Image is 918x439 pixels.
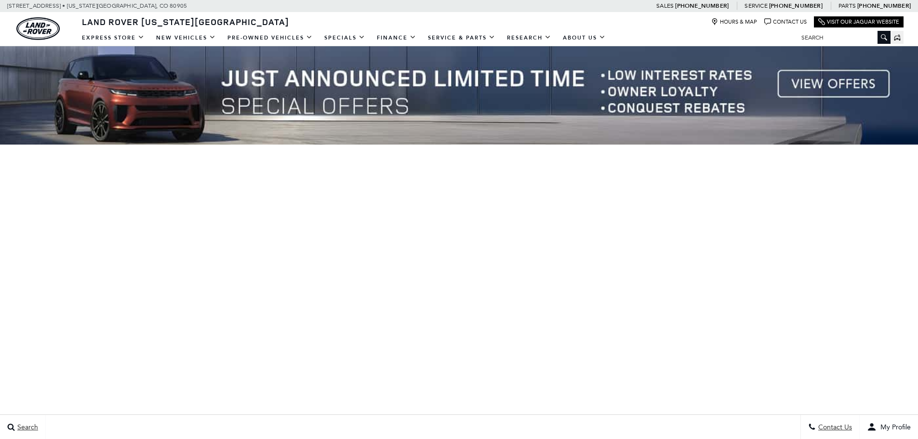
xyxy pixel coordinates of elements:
a: Research [501,29,557,46]
a: Service & Parts [422,29,501,46]
a: Visit Our Jaguar Website [818,18,899,26]
a: [PHONE_NUMBER] [675,2,729,10]
a: Pre-Owned Vehicles [222,29,319,46]
a: Land Rover [US_STATE][GEOGRAPHIC_DATA] [76,16,295,27]
a: About Us [557,29,612,46]
a: Specials [319,29,371,46]
button: user-profile-menu [860,415,918,439]
span: My Profile [877,423,911,431]
span: Search [15,423,38,431]
a: EXPRESS STORE [76,29,150,46]
a: land-rover [16,17,60,40]
a: Finance [371,29,422,46]
a: [PHONE_NUMBER] [857,2,911,10]
span: Sales [656,2,674,9]
a: Contact Us [764,18,807,26]
nav: Main Navigation [76,29,612,46]
a: Hours & Map [711,18,757,26]
span: Parts [838,2,856,9]
img: Land Rover [16,17,60,40]
a: [PHONE_NUMBER] [769,2,823,10]
a: [STREET_ADDRESS] • [US_STATE][GEOGRAPHIC_DATA], CO 80905 [7,2,187,9]
span: Land Rover [US_STATE][GEOGRAPHIC_DATA] [82,16,289,27]
span: Contact Us [816,423,852,431]
input: Search [794,32,891,43]
a: New Vehicles [150,29,222,46]
span: Service [745,2,767,9]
